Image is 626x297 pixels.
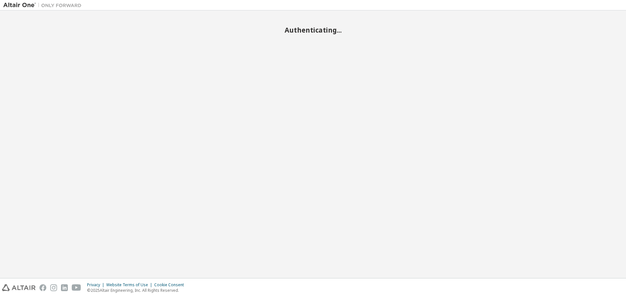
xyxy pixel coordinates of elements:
img: linkedin.svg [61,284,68,291]
img: altair_logo.svg [2,284,36,291]
img: youtube.svg [72,284,81,291]
div: Website Terms of Use [106,282,154,288]
img: instagram.svg [50,284,57,291]
div: Cookie Consent [154,282,188,288]
img: Altair One [3,2,85,8]
p: © 2025 Altair Engineering, Inc. All Rights Reserved. [87,288,188,293]
div: Privacy [87,282,106,288]
img: facebook.svg [39,284,46,291]
h2: Authenticating... [3,26,623,34]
